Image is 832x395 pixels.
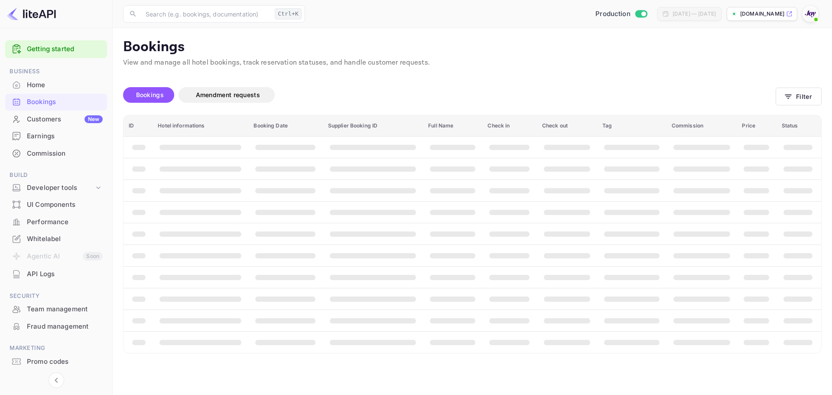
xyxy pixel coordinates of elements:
[27,114,103,124] div: Customers
[777,115,821,137] th: Status
[737,115,776,137] th: Price
[27,322,103,332] div: Fraud management
[5,214,107,231] div: Performance
[597,115,666,137] th: Tag
[5,77,107,94] div: Home
[5,266,107,283] div: API Logs
[5,343,107,353] span: Marketing
[27,357,103,367] div: Promo codes
[776,88,822,105] button: Filter
[5,231,107,247] a: Whitelabel
[673,10,716,18] div: [DATE] — [DATE]
[140,5,271,23] input: Search (e.g. bookings, documentation)
[5,291,107,301] span: Security
[136,91,164,98] span: Bookings
[5,196,107,212] a: UI Components
[592,9,650,19] div: Switch to Sandbox mode
[248,115,322,137] th: Booking Date
[275,8,302,20] div: Ctrl+K
[5,94,107,111] div: Bookings
[123,115,821,353] table: booking table
[423,115,482,137] th: Full Name
[27,304,103,314] div: Team management
[27,234,103,244] div: Whitelabel
[27,149,103,159] div: Commission
[323,115,423,137] th: Supplier Booking ID
[595,9,630,19] span: Production
[27,44,103,54] a: Getting started
[5,214,107,230] a: Performance
[5,353,107,370] div: Promo codes
[27,269,103,279] div: API Logs
[5,180,107,196] div: Developer tools
[5,196,107,213] div: UI Components
[5,128,107,145] div: Earnings
[5,145,107,161] a: Commission
[27,80,103,90] div: Home
[27,97,103,107] div: Bookings
[5,94,107,110] a: Bookings
[7,7,56,21] img: LiteAPI logo
[84,115,103,123] div: New
[153,115,248,137] th: Hotel informations
[196,91,260,98] span: Amendment requests
[5,301,107,317] a: Team management
[5,111,107,128] div: CustomersNew
[5,111,107,127] a: CustomersNew
[5,77,107,93] a: Home
[5,318,107,335] div: Fraud management
[5,170,107,180] span: Build
[5,40,107,58] div: Getting started
[27,200,103,210] div: UI Components
[49,372,64,388] button: Collapse navigation
[5,353,107,369] a: Promo codes
[740,10,784,18] p: [DOMAIN_NAME]
[803,7,817,21] img: With Joy
[27,131,103,141] div: Earnings
[123,39,822,56] p: Bookings
[482,115,536,137] th: Check in
[123,87,776,103] div: account-settings tabs
[5,318,107,334] a: Fraud management
[123,115,153,137] th: ID
[27,217,103,227] div: Performance
[5,67,107,76] span: Business
[5,301,107,318] div: Team management
[27,183,94,193] div: Developer tools
[666,115,737,137] th: Commission
[537,115,597,137] th: Check out
[5,128,107,144] a: Earnings
[123,58,822,68] p: View and manage all hotel bookings, track reservation statuses, and handle customer requests.
[5,145,107,162] div: Commission
[5,266,107,282] a: API Logs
